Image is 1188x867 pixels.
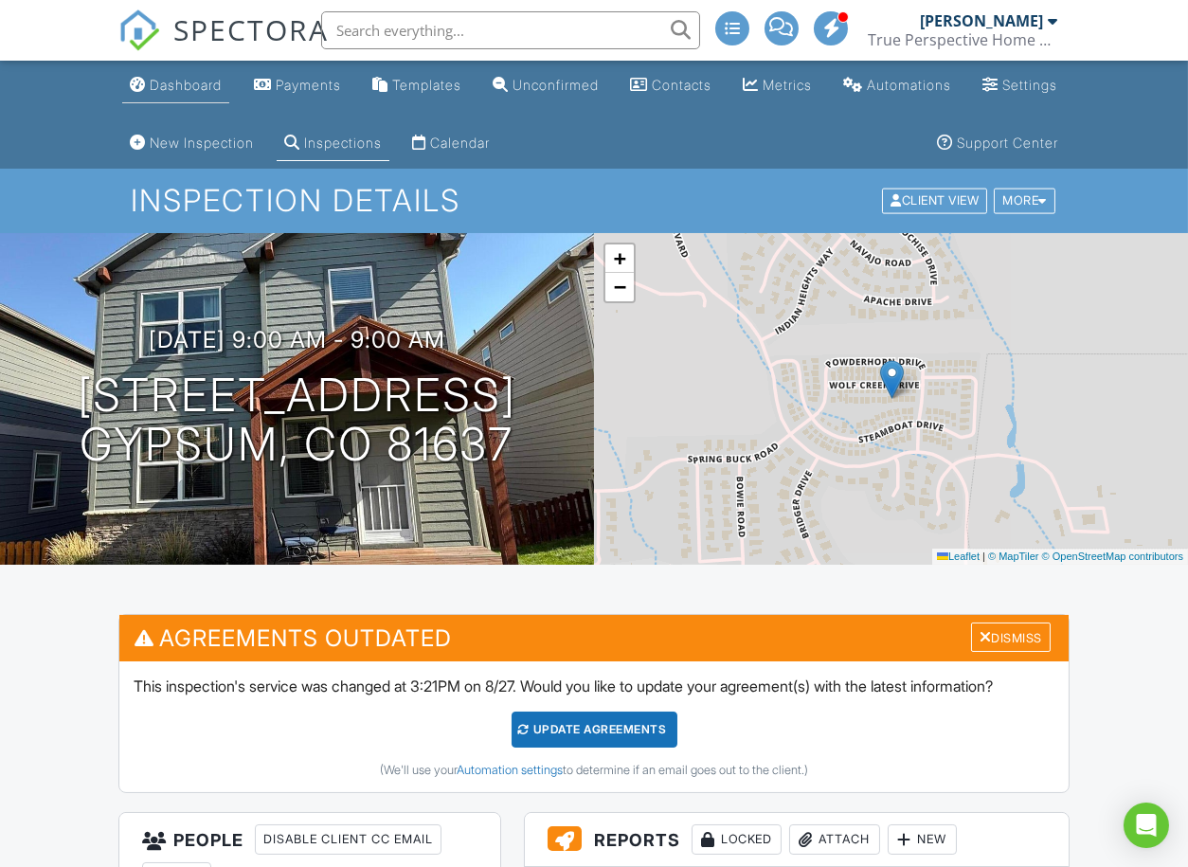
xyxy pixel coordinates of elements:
div: Open Intercom Messenger [1124,803,1169,848]
img: Marker [880,360,904,399]
div: Inspections [304,135,382,151]
a: Settings [976,68,1066,103]
div: Unconfirmed [513,77,599,93]
h1: [STREET_ADDRESS] Gypsum, CO 81637 [78,370,516,471]
div: [PERSON_NAME] [920,11,1043,30]
a: Automation settings [457,763,563,777]
a: Zoom out [605,273,634,301]
div: Dismiss [971,623,1051,652]
a: Dashboard [122,68,229,103]
a: Payments [246,68,349,103]
a: New Inspection [122,126,261,161]
a: Automations (Advanced) [836,68,959,103]
h3: [DATE] 9:00 am - 9:00 am [149,327,445,352]
a: Zoom in [605,244,634,273]
div: This inspection's service was changed at 3:21PM on 8/27. Would you like to update your agreement(... [119,661,1068,792]
h3: Agreements Outdated [119,615,1068,661]
span: + [614,246,626,270]
span: | [982,551,985,562]
div: Locked [692,824,782,855]
div: Client View [882,189,987,214]
a: Templates [365,68,469,103]
div: Templates [392,77,461,93]
div: (We'll use your to determine if an email goes out to the client.) [134,763,1053,778]
a: © MapTiler [988,551,1039,562]
span: − [614,275,626,298]
div: Automations [867,77,951,93]
a: Support Center [929,126,1066,161]
img: The Best Home Inspection Software - Spectora [118,9,160,51]
input: Search everything... [321,11,700,49]
div: Payments [276,77,341,93]
a: Unconfirmed [485,68,606,103]
a: Leaflet [937,551,980,562]
div: Disable Client CC Email [255,824,441,855]
h3: Reports [525,813,1068,867]
div: True Perspective Home Consultants [868,30,1057,49]
div: Settings [1003,77,1058,93]
a: © OpenStreetMap contributors [1042,551,1183,562]
div: Contacts [652,77,711,93]
div: More [994,189,1055,214]
a: Calendar [405,126,497,161]
a: SPECTORA [118,26,329,65]
div: Attach [789,824,880,855]
a: Contacts [622,68,719,103]
h1: Inspection Details [131,184,1057,217]
div: Calendar [430,135,490,151]
div: New Inspection [150,135,254,151]
div: Update Agreements [512,712,677,748]
div: New [888,824,957,855]
span: SPECTORA [173,9,329,49]
a: Inspections [277,126,389,161]
div: Dashboard [150,77,222,93]
div: Support Center [957,135,1058,151]
a: Client View [880,192,992,207]
a: Metrics [735,68,819,103]
div: Metrics [763,77,812,93]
